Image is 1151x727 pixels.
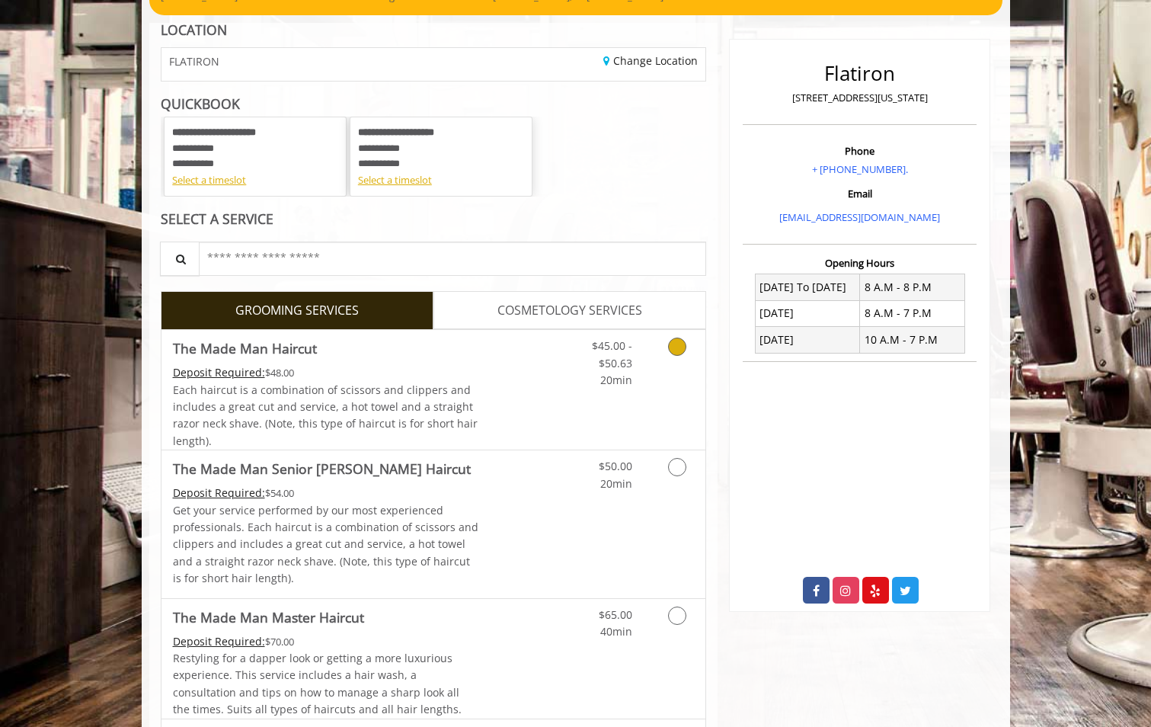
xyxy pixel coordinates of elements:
[172,172,338,188] div: Select a timeslot
[173,485,479,501] div: $54.00
[600,373,632,387] span: 20min
[600,476,632,491] span: 20min
[860,274,965,300] td: 8 A.M - 8 P.M
[173,364,479,381] div: $48.00
[169,56,219,67] span: FLATIRON
[599,607,632,622] span: $65.00
[747,62,973,85] h2: Flatiron
[599,459,632,473] span: $50.00
[747,90,973,106] p: [STREET_ADDRESS][US_STATE]
[173,651,462,716] span: Restyling for a dapper look or getting a more luxurious experience. This service includes a hair ...
[173,634,265,649] span: This service needs some Advance to be paid before we block your appointment
[161,21,227,39] b: LOCATION
[235,301,359,321] span: GROOMING SERVICES
[600,624,632,639] span: 40min
[173,383,478,448] span: Each haircut is a combination of scissors and clippers and includes a great cut and service, a ho...
[161,94,240,113] b: QUICKBOOK
[812,162,908,176] a: + [PHONE_NUMBER].
[173,338,317,359] b: The Made Man Haircut
[755,274,860,300] td: [DATE] To [DATE]
[755,300,860,326] td: [DATE]
[747,188,973,199] h3: Email
[160,242,200,276] button: Service Search
[173,607,364,628] b: The Made Man Master Haircut
[603,53,698,68] a: Change Location
[173,633,479,650] div: $70.00
[743,258,977,268] h3: Opening Hours
[779,210,940,224] a: [EMAIL_ADDRESS][DOMAIN_NAME]
[860,300,965,326] td: 8 A.M - 7 P.M
[592,338,632,370] span: $45.00 - $50.63
[860,327,965,353] td: 10 A.M - 7 P.M
[755,327,860,353] td: [DATE]
[173,502,479,588] p: Get your service performed by our most experienced professionals. Each haircut is a combination o...
[358,172,524,188] div: Select a timeslot
[747,146,973,156] h3: Phone
[173,365,265,380] span: This service needs some Advance to be paid before we block your appointment
[173,458,471,479] b: The Made Man Senior [PERSON_NAME] Haircut
[497,301,642,321] span: COSMETOLOGY SERVICES
[173,485,265,500] span: This service needs some Advance to be paid before we block your appointment
[161,212,707,226] div: SELECT A SERVICE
